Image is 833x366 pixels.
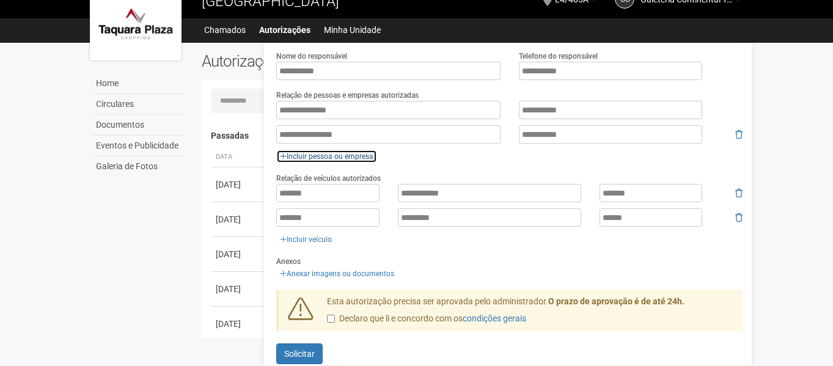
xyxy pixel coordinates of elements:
label: Telefone do responsável [519,51,598,62]
th: Data [211,147,266,167]
i: Remover [735,189,743,197]
a: Minha Unidade [324,21,381,38]
label: Declaro que li e concordo com os [327,313,526,325]
div: [DATE] [216,178,261,191]
label: Relação de pessoas e empresas autorizadas [276,90,419,101]
a: Eventos e Publicidade [93,136,183,156]
label: Relação de veículos autorizados [276,173,381,184]
a: Home [93,73,183,94]
div: Esta autorização precisa ser aprovada pelo administrador. [318,296,743,331]
a: Galeria de Fotos [93,156,183,177]
a: Autorizações [259,21,310,38]
label: Anexos [276,256,301,267]
strong: O prazo de aprovação é de até 24h. [548,296,684,306]
a: Chamados [204,21,246,38]
h2: Autorizações [202,52,463,70]
div: [DATE] [216,248,261,260]
a: Incluir veículo [276,233,336,246]
i: Remover [735,213,743,222]
a: Documentos [93,115,183,136]
a: condições gerais [463,313,526,323]
h4: Passadas [211,131,735,141]
i: Remover [735,130,743,139]
div: [DATE] [216,283,261,295]
span: Solicitar [284,349,315,359]
div: [DATE] [216,213,261,225]
a: Circulares [93,94,183,115]
button: Solicitar [276,343,323,364]
a: Anexar imagens ou documentos [276,267,398,280]
input: Declaro que li e concordo com oscondições gerais [327,315,335,323]
a: Incluir pessoa ou empresa [276,150,377,163]
div: [DATE] [216,318,261,330]
label: Nome do responsável [276,51,347,62]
